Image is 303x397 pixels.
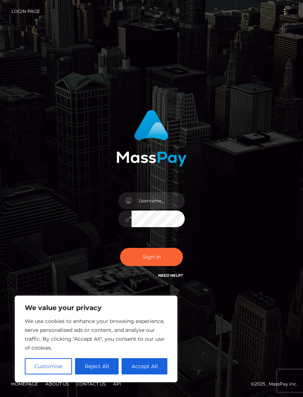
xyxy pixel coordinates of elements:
p: We value your privacy [25,303,167,312]
button: Sign in [120,248,183,266]
img: MassPay Login [116,110,187,166]
a: About Us [42,378,72,390]
button: Reject All [75,358,119,374]
button: Accept All [122,358,167,374]
a: API [110,378,124,390]
button: Customise [25,358,72,374]
a: Contact Us [73,378,109,390]
a: Homepage [8,378,41,390]
div: © 2025 , MassPay Inc. [6,380,297,388]
a: Need Help? [158,273,183,278]
div: We value your privacy [15,296,177,382]
p: We use cookies to enhance your browsing experience, serve personalised ads or content, and analys... [25,317,167,352]
input: Username... [132,192,185,209]
a: Login Page [11,4,40,19]
button: Toggle navigation [278,7,292,17]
